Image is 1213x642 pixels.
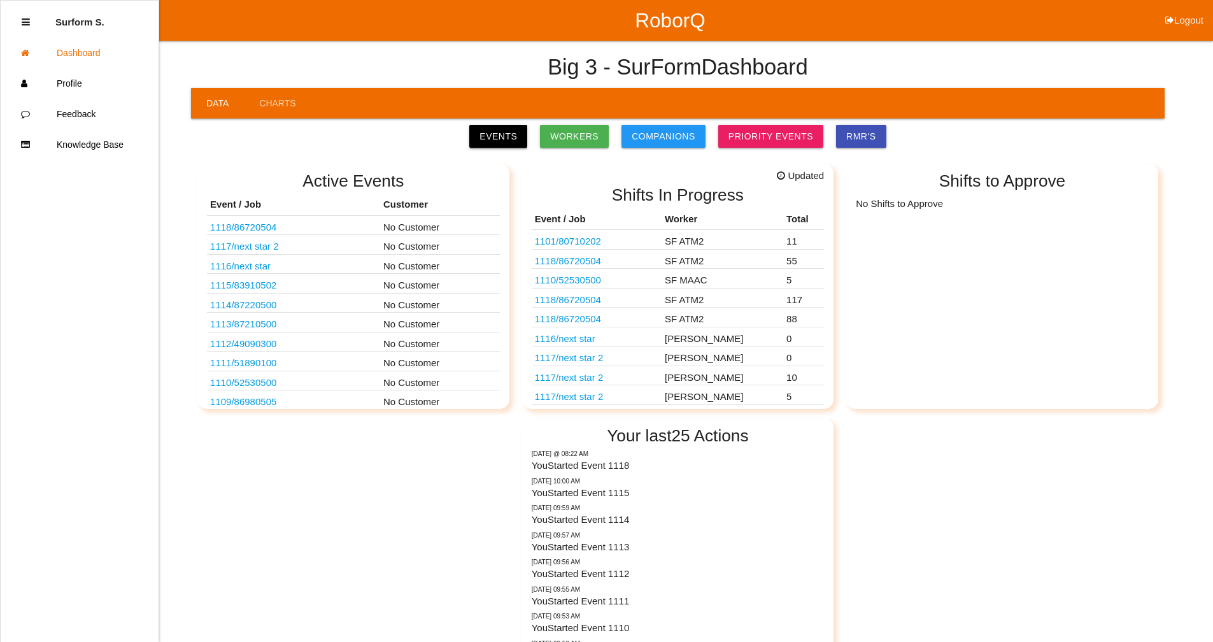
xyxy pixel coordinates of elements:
a: 1111/51890100 [210,357,276,368]
td: No Customer [380,254,500,274]
tr: STELLANTIS TORQUE CONVERTER [532,249,825,269]
td: No Customer [380,215,500,235]
td: [PERSON_NAME] [662,366,783,385]
a: 1118/86720504 [210,222,276,232]
h2: Shifts to Approve [856,172,1149,190]
div: Close [22,7,30,38]
a: Priority Events [718,125,823,148]
td: D1016648R03 ATK M865 PROJECTILE TRAY [207,274,380,294]
th: Event / Job [207,194,380,215]
a: 1101/80710202 [535,236,601,246]
td: P736 SAP129 8.8 PINION GEAR [532,230,662,250]
td: N/A [532,346,662,366]
td: STELLANTIS TORQUE CONVERTER [207,215,380,235]
a: Dashboard [1,38,159,68]
td: [PERSON_NAME] [662,327,783,346]
tr: N/A [532,327,825,346]
p: You Started Event 1113 [532,540,825,555]
tr: N/A [532,346,825,366]
a: 1114/87220500 [210,299,276,310]
a: 1117/next star 2 [535,391,604,402]
td: SF ATM2 [662,230,783,250]
tr: STELLANTIS TORQUE CONVERTER [532,308,825,327]
p: 08/11/2025 09:57 AM [532,531,825,540]
td: SF MAAC [662,269,783,289]
a: 1118/86720504 [535,255,601,266]
td: SF ATM2 [662,308,783,327]
p: You Started Event 1110 [532,621,825,636]
h2: Your last 25 Actions [532,427,825,445]
th: Total [783,209,824,230]
td: No Customer [380,332,500,352]
tr: N/A [532,404,825,424]
p: 08/11/2025 09:53 AM [532,611,825,621]
a: Charts [244,88,311,118]
td: STELLANTIS TORQUE CONVERTER [532,249,662,269]
tr: HEMI COVER TIMING CHAIN VAC TRAY 0CD86761 [532,269,825,289]
tr: STELLANTIS TORQUE CONVERTER [532,288,825,308]
td: 117 [783,288,824,308]
tr: N/A [532,385,825,405]
td: STELLANTIS TORQUE CONVERTER [532,308,662,327]
td: SF ATM2 [662,249,783,269]
td: 5 [783,269,824,289]
td: [PERSON_NAME] [662,346,783,366]
td: [PERSON_NAME] [662,404,783,424]
td: HEMI COVER TIMING CHAIN VAC TRAY 0CD86761 [532,269,662,289]
a: 1118/86720504 [535,294,601,305]
a: Feedback [1,99,159,129]
a: Data [191,88,244,118]
a: 1116/next star [210,260,271,271]
p: Surform Scheduler surform Scheduler [55,7,104,27]
td: HEMI COVER TIMING CHAIN VAC TRAY 0CD86761 [207,371,380,390]
h4: Big 3 - SurForm Dashboard [548,55,808,80]
tr: P736 SAP129 8.8 PINION GEAR [532,230,825,250]
a: RMR's [836,125,886,148]
a: 1117/next star 2 [210,241,279,252]
a: 1117/next star 2 [535,372,604,383]
td: 36 [783,404,824,424]
td: N/A [532,327,662,346]
td: 10 [783,366,824,385]
a: 1112/49090300 [210,338,276,349]
td: No Customer [380,313,500,332]
p: You Started Event 1112 [532,567,825,581]
td: 5 [783,385,824,405]
th: Worker [662,209,783,230]
h2: Shifts In Progress [532,186,825,204]
td: Part No. N/A [207,254,380,274]
p: 08/11/2025 09:55 AM [532,585,825,594]
td: No Customer [380,390,500,410]
td: D1024903R1 - TMMTX ECI - CANISTER ASSY COAL [207,390,380,410]
a: 1109/86980505 [210,396,276,407]
td: 8.8/9.5 PINION GEAR TRAYS [207,352,380,371]
td: 55 [783,249,824,269]
p: 08/11/2025 09:56 AM [532,557,825,567]
p: You Started Event 1111 [532,594,825,609]
p: 08/11/2025 10:00 AM [532,476,825,486]
td: No Customer [380,371,500,390]
a: Events [469,125,527,148]
p: You Started Event 1118 [532,459,825,473]
a: Workers [540,125,609,148]
a: 1116/next star [535,333,595,344]
td: N/A [532,404,662,424]
th: Event / Job [532,209,662,230]
td: 8.1 PINION GEAR TRAYS [207,332,380,352]
td: STELLANTIS TORQUE CONVERTER [532,288,662,308]
td: No Customer [380,293,500,313]
a: Profile [1,68,159,99]
a: 1110/52530500 [210,377,276,388]
td: 0 [783,346,824,366]
a: Companions [621,125,706,148]
a: 1110/52530500 [535,275,601,285]
td: TA349 VF TRAYS [207,313,380,332]
th: Customer [380,194,500,215]
td: Part No. N/A [207,235,380,255]
td: 0 [783,327,824,346]
td: 11 [783,230,824,250]
a: Knowledge Base [1,129,159,160]
a: 1117/next star 2 [535,352,604,363]
td: TA350 VF TRAYS [207,293,380,313]
td: No Customer [380,352,500,371]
